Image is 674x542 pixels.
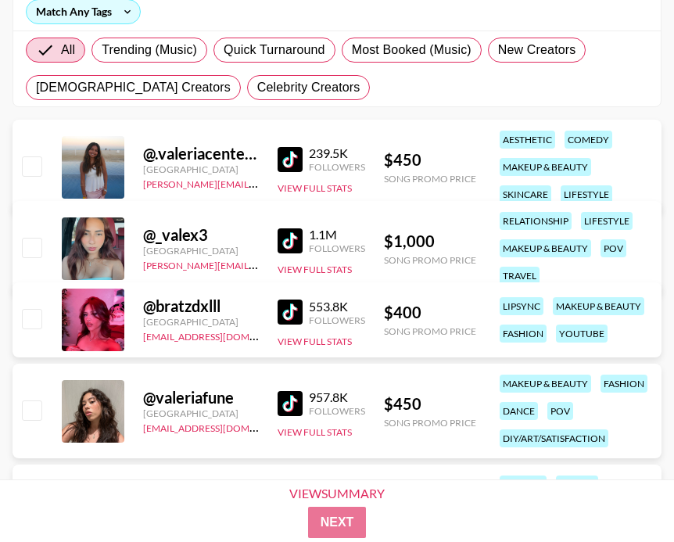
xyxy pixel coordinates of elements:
[143,175,375,190] a: [PERSON_NAME][EMAIL_ADDRESS][DOMAIN_NAME]
[384,150,476,170] div: $ 450
[309,242,365,254] div: Followers
[257,78,360,97] span: Celebrity Creators
[309,145,365,161] div: 239.5K
[278,391,303,416] img: TikTok
[500,402,538,420] div: dance
[278,426,352,438] button: View Full Stats
[143,316,259,328] div: [GEOGRAPHIC_DATA]
[309,299,365,314] div: 553.8K
[384,303,476,322] div: $ 400
[500,212,572,230] div: relationship
[278,300,303,325] img: TikTok
[61,41,75,59] span: All
[278,147,303,172] img: TikTok
[308,507,367,538] button: Next
[547,402,573,420] div: pov
[224,41,325,59] span: Quick Turnaround
[143,388,259,407] div: @ valeriafune
[500,476,547,494] div: fashion
[309,227,365,242] div: 1.1M
[596,464,655,523] iframe: Drift Widget Chat Controller
[143,225,259,245] div: @ _valex3
[143,163,259,175] div: [GEOGRAPHIC_DATA]
[143,144,259,163] div: @ .valeriacenteno
[500,325,547,343] div: fashion
[278,182,352,194] button: View Full Stats
[565,131,612,149] div: comedy
[309,314,365,326] div: Followers
[278,228,303,253] img: TikTok
[561,185,612,203] div: lifestyle
[143,245,259,257] div: [GEOGRAPHIC_DATA]
[143,407,259,419] div: [GEOGRAPHIC_DATA]
[500,158,591,176] div: makeup & beauty
[500,429,608,447] div: diy/art/satisfaction
[384,417,476,429] div: Song Promo Price
[384,394,476,414] div: $ 450
[601,375,647,393] div: fashion
[581,212,633,230] div: lifestyle
[500,375,591,393] div: makeup & beauty
[143,328,300,343] a: [EMAIL_ADDRESS][DOMAIN_NAME]
[309,161,365,173] div: Followers
[276,486,398,501] div: View Summary
[309,405,365,417] div: Followers
[384,325,476,337] div: Song Promo Price
[601,239,626,257] div: pov
[553,297,644,315] div: makeup & beauty
[352,41,471,59] span: Most Booked (Music)
[309,389,365,405] div: 957.8K
[498,41,576,59] span: New Creators
[500,131,555,149] div: aesthetic
[384,173,476,185] div: Song Promo Price
[384,232,476,251] div: $ 1,000
[143,296,259,316] div: @ bratzdxlll
[36,78,231,97] span: [DEMOGRAPHIC_DATA] Creators
[500,185,551,203] div: skincare
[500,297,543,315] div: lipsync
[143,419,300,434] a: [EMAIL_ADDRESS][DOMAIN_NAME]
[278,264,352,275] button: View Full Stats
[500,239,591,257] div: makeup & beauty
[500,267,540,285] div: travel
[143,257,449,271] a: [PERSON_NAME][EMAIL_ADDRESS][PERSON_NAME][DOMAIN_NAME]
[384,254,476,266] div: Song Promo Price
[556,325,608,343] div: youtube
[556,476,598,494] div: fitness
[102,41,197,59] span: Trending (Music)
[278,336,352,347] button: View Full Stats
